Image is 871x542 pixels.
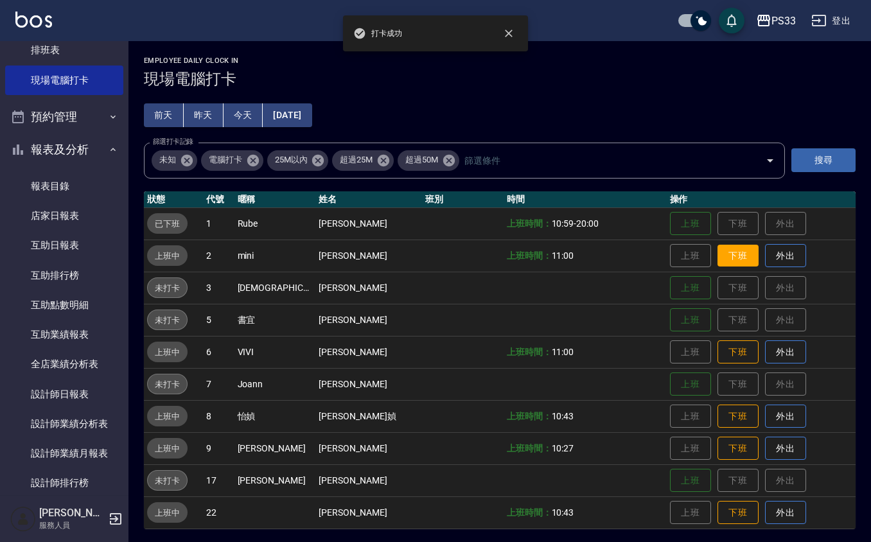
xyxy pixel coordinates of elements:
[670,372,711,396] button: 上班
[315,207,421,240] td: [PERSON_NAME]
[144,191,203,208] th: 狀態
[717,501,759,525] button: 下班
[765,340,806,364] button: 外出
[203,336,234,368] td: 6
[203,191,234,208] th: 代號
[39,520,105,531] p: 服務人員
[751,8,801,34] button: PS33
[267,153,315,166] span: 25M以內
[5,35,123,65] a: 排班表
[147,506,188,520] span: 上班中
[765,501,806,525] button: 外出
[552,250,574,261] span: 11:00
[147,410,188,423] span: 上班中
[10,506,36,532] img: Person
[315,304,421,336] td: [PERSON_NAME]
[234,272,316,304] td: [DEMOGRAPHIC_DATA][PERSON_NAME]
[765,437,806,460] button: 外出
[5,320,123,349] a: 互助業績報表
[144,103,184,127] button: 前天
[5,261,123,290] a: 互助排行榜
[144,70,856,88] h3: 現場電腦打卡
[203,240,234,272] td: 2
[398,153,446,166] span: 超過50M
[234,240,316,272] td: mini
[201,150,263,171] div: 電腦打卡
[315,464,421,496] td: [PERSON_NAME]
[576,218,599,229] span: 20:00
[234,464,316,496] td: [PERSON_NAME]
[332,150,394,171] div: 超過25M
[267,150,329,171] div: 25M以內
[315,496,421,529] td: [PERSON_NAME]
[315,240,421,272] td: [PERSON_NAME]
[5,290,123,320] a: 互助點數明細
[234,191,316,208] th: 暱稱
[717,405,759,428] button: 下班
[5,380,123,409] a: 設計師日報表
[234,432,316,464] td: [PERSON_NAME]
[771,13,796,29] div: PS33
[5,409,123,439] a: 設計師業績分析表
[184,103,224,127] button: 昨天
[263,103,312,127] button: [DATE]
[315,432,421,464] td: [PERSON_NAME]
[5,349,123,379] a: 全店業績分析表
[552,218,574,229] span: 10:59
[315,368,421,400] td: [PERSON_NAME]
[717,340,759,364] button: 下班
[234,207,316,240] td: Rube
[504,191,667,208] th: 時間
[5,468,123,498] a: 設計師排行榜
[39,507,105,520] h5: [PERSON_NAME]
[315,400,421,432] td: [PERSON_NAME]媜
[791,148,856,172] button: 搜尋
[507,218,552,229] b: 上班時間：
[719,8,744,33] button: save
[152,150,197,171] div: 未知
[203,368,234,400] td: 7
[152,153,184,166] span: 未知
[148,313,187,327] span: 未打卡
[224,103,263,127] button: 今天
[398,150,459,171] div: 超過50M
[234,336,316,368] td: VIVI
[806,9,856,33] button: 登出
[332,153,380,166] span: 超過25M
[670,212,711,236] button: 上班
[507,347,552,357] b: 上班時間：
[552,443,574,453] span: 10:27
[5,133,123,166] button: 報表及分析
[422,191,504,208] th: 班別
[5,439,123,468] a: 設計師業績月報表
[5,171,123,201] a: 報表目錄
[507,411,552,421] b: 上班時間：
[315,336,421,368] td: [PERSON_NAME]
[148,281,187,295] span: 未打卡
[148,474,187,487] span: 未打卡
[552,411,574,421] span: 10:43
[5,100,123,134] button: 預約管理
[147,217,188,231] span: 已下班
[507,507,552,518] b: 上班時間：
[203,464,234,496] td: 17
[203,496,234,529] td: 22
[5,231,123,260] a: 互助日報表
[670,308,711,332] button: 上班
[147,442,188,455] span: 上班中
[144,57,856,65] h2: Employee Daily Clock In
[203,207,234,240] td: 1
[667,191,856,208] th: 操作
[461,149,743,171] input: 篩選條件
[147,249,188,263] span: 上班中
[5,66,123,95] a: 現場電腦打卡
[507,443,552,453] b: 上班時間：
[765,405,806,428] button: 外出
[201,153,250,166] span: 電腦打卡
[315,191,421,208] th: 姓名
[670,276,711,300] button: 上班
[552,347,574,357] span: 11:00
[504,207,667,240] td: -
[147,345,188,359] span: 上班中
[148,378,187,391] span: 未打卡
